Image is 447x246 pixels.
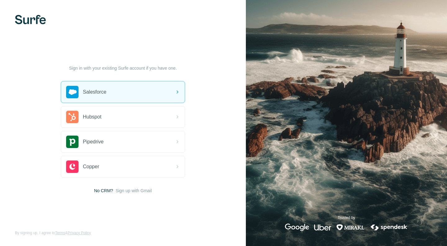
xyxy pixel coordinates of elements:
[66,136,79,148] img: pipedrive's logo
[15,15,46,24] img: Surfe's logo
[83,163,99,170] span: Copper
[115,188,152,194] button: Sign up with Gmail
[336,224,365,231] img: mirakl's logo
[66,111,79,123] img: hubspot's logo
[83,88,106,96] span: Salesforce
[370,224,408,231] img: spendesk's logo
[66,86,79,98] img: salesforce's logo
[83,138,104,146] span: Pipedrive
[83,113,102,121] span: Hubspot
[69,65,177,71] p: Sign in with your existing Surfe account if you have one.
[66,160,79,173] img: copper's logo
[61,53,185,63] h1: Let’s get started!
[338,215,355,220] p: Trusted by
[314,224,331,231] img: uber's logo
[94,188,113,194] span: No CRM?
[285,224,309,231] img: google's logo
[15,230,91,236] span: By signing up, I agree to &
[68,231,91,235] a: Privacy Policy
[55,231,65,235] a: Terms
